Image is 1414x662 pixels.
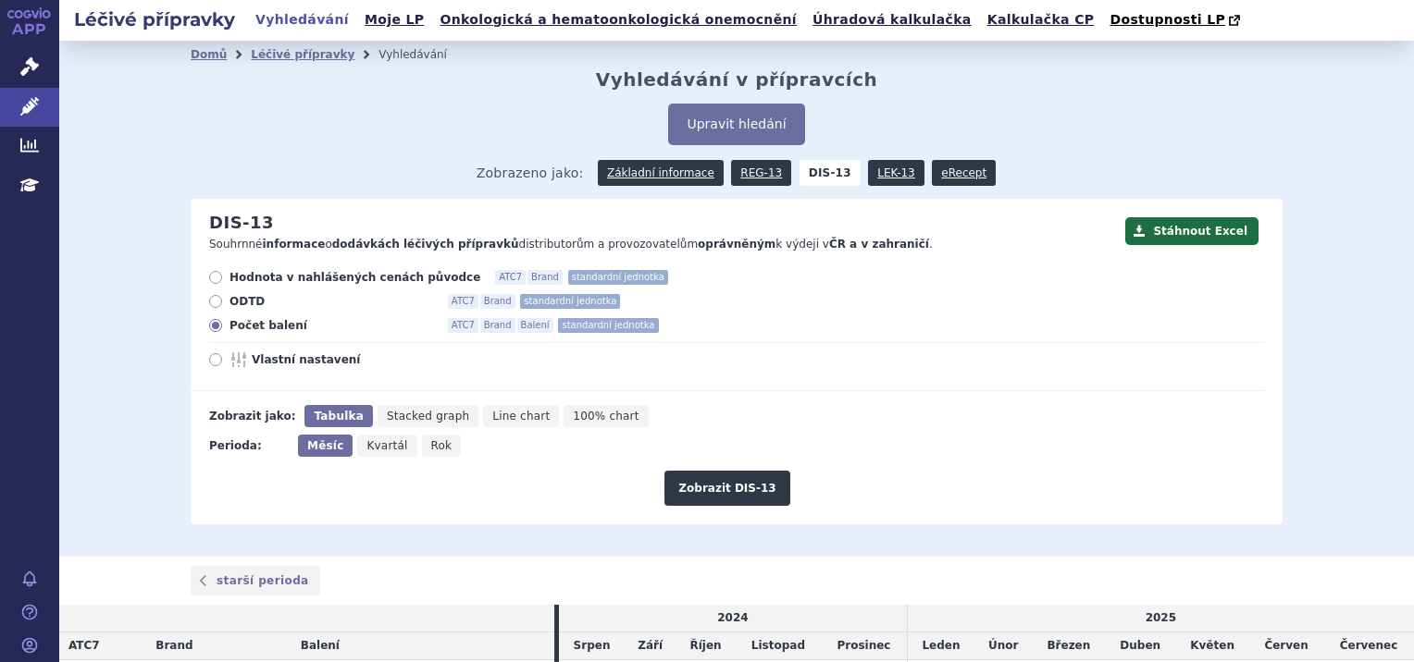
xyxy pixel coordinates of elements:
[1249,632,1323,660] td: Červen
[480,318,515,333] span: Brand
[209,435,289,457] div: Perioda:
[209,213,274,233] h2: DIS-13
[527,270,563,285] span: Brand
[1032,632,1105,660] td: Březen
[332,238,519,251] strong: dodávkách léčivých přípravků
[829,238,929,251] strong: ČR a v zahraničí
[517,318,553,333] span: Balení
[1104,7,1249,33] a: Dostupnosti LP
[907,632,974,660] td: Leden
[1105,632,1175,660] td: Duben
[1175,632,1249,660] td: Květen
[821,632,907,660] td: Prosinec
[559,632,625,660] td: Srpen
[434,7,802,32] a: Onkologická a hematoonkologická onemocnění
[559,605,907,631] td: 2024
[263,238,326,251] strong: informace
[448,294,478,309] span: ATC7
[191,566,320,595] a: starší perioda
[477,160,584,186] span: Zobrazeno jako:
[974,632,1032,660] td: Únor
[59,6,250,32] h2: Léčivé přípravky
[495,270,526,285] span: ATC7
[520,294,620,309] span: standardní jednotka
[251,48,354,61] a: Léčivé přípravky
[252,352,455,367] span: Vlastní nastavení
[301,639,340,652] span: Balení
[573,410,639,423] span: 100% chart
[229,318,433,333] span: Počet balení
[558,318,658,333] span: standardní jednotka
[191,48,227,61] a: Domů
[387,410,469,423] span: Stacked graph
[359,7,429,32] a: Moje LP
[698,238,775,251] strong: oprávněným
[676,632,735,660] td: Říjen
[378,41,471,68] li: Vyhledávání
[625,632,676,660] td: Září
[596,68,878,91] h2: Vyhledávání v přípravcích
[68,639,100,652] span: ATC7
[800,160,861,186] strong: DIS-13
[932,160,996,186] a: eRecept
[209,237,1116,252] p: Souhrnné o distributorům a provozovatelům k výdeji v .
[1125,217,1259,245] button: Stáhnout Excel
[668,104,804,145] button: Upravit hledání
[1110,12,1225,27] span: Dostupnosti LP
[568,270,668,285] span: standardní jednotka
[868,160,924,186] a: LEK-13
[155,639,192,652] span: Brand
[1323,632,1414,660] td: Červenec
[229,294,433,309] span: ODTD
[448,318,478,333] span: ATC7
[731,160,791,186] a: REG-13
[307,439,343,452] span: Měsíc
[366,439,407,452] span: Kvartál
[492,410,550,423] span: Line chart
[209,405,295,427] div: Zobrazit jako:
[807,7,977,32] a: Úhradová kalkulačka
[736,632,822,660] td: Listopad
[250,7,354,32] a: Vyhledávání
[431,439,453,452] span: Rok
[664,471,789,506] button: Zobrazit DIS-13
[907,605,1414,631] td: 2025
[982,7,1100,32] a: Kalkulačka CP
[229,270,480,285] span: Hodnota v nahlášených cenách původce
[480,294,515,309] span: Brand
[598,160,724,186] a: Základní informace
[314,410,363,423] span: Tabulka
